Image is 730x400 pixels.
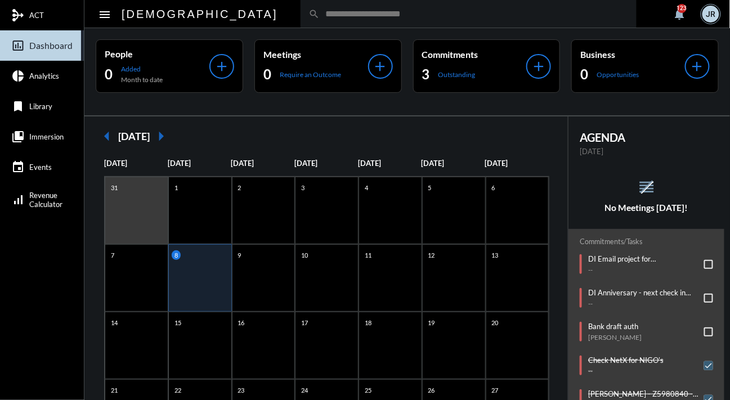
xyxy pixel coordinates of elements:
button: Toggle sidenav [93,3,116,25]
h2: 3 [422,65,430,83]
h2: 0 [263,65,271,83]
p: 17 [298,318,311,327]
p: [DATE] [580,147,713,156]
p: 2 [235,183,244,192]
p: 21 [108,385,120,395]
p: 20 [489,318,501,327]
span: Events [29,163,52,172]
h2: [DEMOGRAPHIC_DATA] [122,5,278,23]
p: Opportunities [597,70,639,79]
p: 14 [108,318,120,327]
p: [PERSON_NAME] [588,333,642,341]
mat-icon: add [689,59,705,74]
p: Bank draft auth [588,322,642,331]
p: 1 [172,183,181,192]
h2: [DATE] [118,130,150,142]
mat-icon: collections_bookmark [11,130,25,143]
p: -- [588,266,698,274]
p: 6 [489,183,498,192]
p: People [105,48,209,59]
p: 7 [108,250,117,260]
mat-icon: mediation [11,8,25,22]
p: 10 [298,250,311,260]
p: 13 [489,250,501,260]
p: Business [580,49,685,60]
p: [DATE] [231,159,295,168]
mat-icon: reorder [637,178,656,196]
p: 11 [362,250,374,260]
p: 3 [298,183,307,192]
p: Month to date [121,75,163,84]
p: 22 [172,385,184,395]
p: [PERSON_NAME] - Z5980840 - Commission Correction [588,389,698,398]
p: Commitments [422,49,527,60]
mat-icon: pie_chart [11,69,25,83]
div: JR [702,6,719,23]
div: 123 [678,4,687,13]
span: Immersion [29,132,64,141]
h2: 0 [105,65,113,83]
mat-icon: notifications [673,7,687,21]
p: DI Anniversary - next check in due 9/4 [588,288,698,297]
p: 23 [235,385,248,395]
p: -- [588,299,698,308]
p: Added [121,65,163,73]
p: [DATE] [422,159,485,168]
mat-icon: add [531,59,547,74]
mat-icon: Side nav toggle icon [98,8,111,21]
p: [DATE] [104,159,168,168]
p: 4 [362,183,371,192]
span: Analytics [29,71,59,80]
p: 15 [172,318,184,327]
p: [DATE] [485,159,549,168]
mat-icon: add [373,59,388,74]
h2: 0 [580,65,588,83]
span: Revenue Calculator [29,191,62,209]
p: [DATE] [294,159,358,168]
mat-icon: bookmark [11,100,25,113]
p: DI Email project for [PERSON_NAME] - next check in due 9/8 [588,254,698,263]
p: Require an Outcome [280,70,341,79]
p: 26 [426,385,438,395]
mat-icon: search [309,8,320,20]
p: Meetings [263,49,368,60]
p: 18 [362,318,374,327]
p: 16 [235,318,248,327]
p: -- [588,367,664,375]
p: 24 [298,385,311,395]
p: [DATE] [358,159,422,168]
span: Library [29,102,52,111]
p: 25 [362,385,374,395]
p: 12 [426,250,438,260]
mat-icon: insert_chart_outlined [11,39,25,52]
mat-icon: event [11,160,25,174]
p: [DATE] [168,159,231,168]
mat-icon: arrow_right [150,125,172,147]
p: 19 [426,318,438,327]
h2: AGENDA [580,131,713,144]
p: 9 [235,250,244,260]
p: 8 [172,250,181,260]
mat-icon: add [214,59,230,74]
h2: Commitments/Tasks [580,237,713,246]
p: Outstanding [438,70,476,79]
mat-icon: signal_cellular_alt [11,193,25,206]
p: Check NetX for NIGO's [588,356,664,365]
span: ACT [29,11,44,20]
p: 31 [108,183,120,192]
h5: No Meetings [DATE]! [568,203,724,213]
mat-icon: arrow_left [96,125,118,147]
p: 5 [426,183,435,192]
p: 27 [489,385,501,395]
span: Dashboard [29,41,73,51]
